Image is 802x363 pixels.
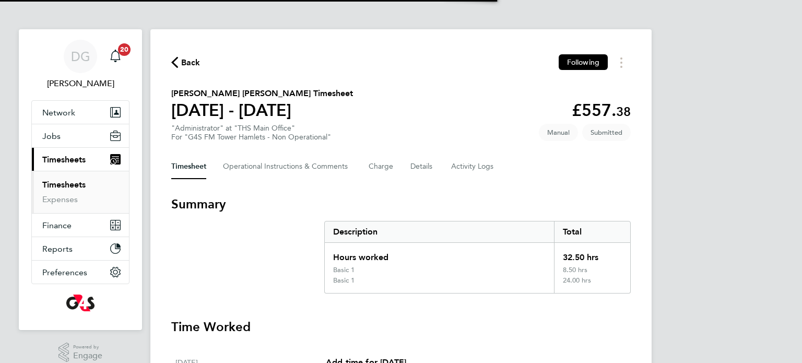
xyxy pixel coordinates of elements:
h2: [PERSON_NAME] [PERSON_NAME] Timesheet [171,87,353,100]
div: Hours worked [325,243,554,266]
span: DG [71,50,90,63]
div: Summary [324,221,631,294]
span: Danny Glass [31,77,129,90]
button: Jobs [32,124,129,147]
div: 24.00 hrs [554,276,630,293]
a: DG[PERSON_NAME] [31,40,129,90]
span: 20 [118,43,131,56]
span: Following [567,57,599,67]
button: Activity Logs [451,154,495,179]
button: Preferences [32,261,129,284]
a: Timesheets [42,180,86,190]
button: Network [32,101,129,124]
button: Timesheet [171,154,206,179]
h3: Time Worked [171,319,631,335]
button: Timesheets [32,148,129,171]
div: 8.50 hrs [554,266,630,276]
nav: Main navigation [19,29,142,330]
div: For "G4S FM Tower Hamlets - Non Operational" [171,133,331,142]
div: Timesheets [32,171,129,213]
a: Go to home page [31,295,129,311]
span: Jobs [42,131,61,141]
button: Details [410,154,434,179]
div: Total [554,221,630,242]
button: Operational Instructions & Comments [223,154,352,179]
span: This timesheet is Submitted. [582,124,631,141]
span: 38 [616,104,631,119]
button: Charge [369,154,394,179]
a: Expenses [42,194,78,204]
h3: Summary [171,196,631,213]
span: Powered by [73,343,102,352]
div: Basic 1 [333,276,355,285]
span: Preferences [42,267,87,277]
app-decimal: £557. [572,100,631,120]
a: 20 [105,40,126,73]
span: Back [181,56,200,69]
img: g4s-logo-retina.png [66,295,95,311]
button: Reports [32,237,129,260]
button: Timesheets Menu [612,54,631,71]
button: Finance [32,214,129,237]
button: Back [171,56,200,69]
div: "Administrator" at "THS Main Office" [171,124,331,142]
h1: [DATE] - [DATE] [171,100,353,121]
div: 32.50 hrs [554,243,630,266]
span: Timesheets [42,155,86,165]
div: Basic 1 [333,266,355,274]
span: Network [42,108,75,118]
a: Powered byEngage [58,343,103,362]
span: Reports [42,244,73,254]
span: Finance [42,220,72,230]
span: Engage [73,352,102,360]
button: Following [559,54,608,70]
div: Description [325,221,554,242]
span: This timesheet was manually created. [539,124,578,141]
